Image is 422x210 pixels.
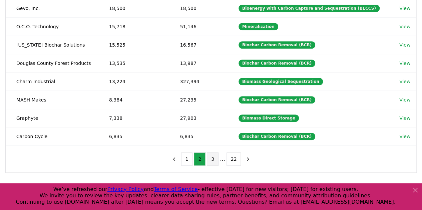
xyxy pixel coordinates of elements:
[399,133,410,140] a: View
[6,17,98,36] td: O.C.O. Technology
[98,127,169,145] td: 6,835
[399,5,410,12] a: View
[239,96,315,104] div: Biochar Carbon Removal (BCR)
[98,109,169,127] td: 7,338
[98,54,169,72] td: 13,535
[6,36,98,54] td: [US_STATE] Biochar Solutions
[239,78,323,85] div: Biomass Geological Sequestration
[239,5,380,12] div: Bioenergy with Carbon Capture and Sequestration (BECCS)
[6,109,98,127] td: Graphyte
[399,78,410,85] a: View
[169,72,228,91] td: 327,394
[242,152,254,166] button: next page
[239,41,315,49] div: Biochar Carbon Removal (BCR)
[6,127,98,145] td: Carbon Cycle
[6,72,98,91] td: Charm Industrial
[220,155,225,163] li: ...
[6,91,98,109] td: MASH Makes
[169,17,228,36] td: 51,146
[399,23,410,30] a: View
[399,60,410,67] a: View
[194,152,205,166] button: 2
[399,115,410,121] a: View
[98,36,169,54] td: 15,525
[168,152,180,166] button: previous page
[98,17,169,36] td: 15,718
[98,72,169,91] td: 13,224
[239,23,278,30] div: Mineralization
[169,36,228,54] td: 16,567
[98,91,169,109] td: 8,384
[169,109,228,127] td: 27,903
[169,91,228,109] td: 27,235
[399,42,410,48] a: View
[6,54,98,72] td: Douglas County Forest Products
[227,152,241,166] button: 22
[239,114,299,122] div: Biomass Direct Storage
[239,60,315,67] div: Biochar Carbon Removal (BCR)
[169,127,228,145] td: 6,835
[181,152,193,166] button: 1
[169,54,228,72] td: 13,987
[399,97,410,103] a: View
[207,152,219,166] button: 3
[239,133,315,140] div: Biochar Carbon Removal (BCR)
